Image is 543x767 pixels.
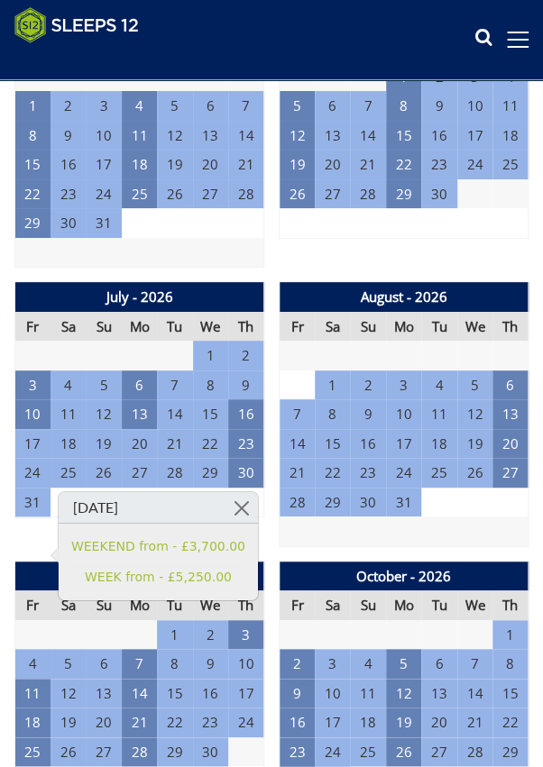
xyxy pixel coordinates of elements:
th: Fr [15,312,51,342]
td: 30 [421,179,456,209]
td: 26 [51,737,86,767]
td: 18 [51,429,86,459]
td: 30 [228,458,263,488]
td: 25 [122,179,157,209]
th: Sa [51,590,86,620]
td: 6 [315,91,350,121]
td: 9 [421,91,456,121]
td: 26 [280,179,315,209]
th: Th [228,312,263,342]
td: 10 [386,399,421,429]
td: 27 [193,179,228,209]
td: 5 [280,91,315,121]
td: 11 [51,399,86,429]
td: 7 [280,399,315,429]
td: 11 [122,121,157,151]
td: 11 [15,679,51,708]
th: Su [350,590,385,620]
td: 18 [15,708,51,737]
td: 1 [492,620,528,650]
td: 4 [51,370,86,400]
td: 7 [457,649,492,679]
th: Th [492,312,528,342]
td: 20 [86,708,121,737]
td: 3 [386,370,421,400]
th: August - 2026 [280,282,529,312]
td: 14 [122,679,157,708]
td: 24 [86,179,121,209]
td: 17 [15,429,51,459]
td: 22 [15,179,51,209]
td: 23 [228,429,263,459]
td: 14 [228,121,263,151]
th: We [193,590,228,620]
td: 5 [86,370,121,400]
td: 21 [157,429,192,459]
td: 27 [86,737,121,767]
td: 15 [492,679,528,708]
td: 1 [193,341,228,370]
td: 25 [15,737,51,767]
td: 16 [193,679,228,708]
td: 11 [421,399,456,429]
th: Su [86,312,121,342]
td: 14 [280,429,315,459]
td: 7 [350,91,385,121]
td: 30 [193,737,228,767]
td: 17 [457,121,492,151]
td: 12 [51,679,86,708]
td: 29 [315,488,350,517]
th: Fr [15,590,51,620]
td: 22 [157,708,192,737]
th: Su [350,312,385,342]
td: 2 [193,620,228,650]
td: 20 [122,429,157,459]
td: 27 [421,737,456,767]
td: 2 [51,91,86,121]
td: 20 [421,708,456,737]
td: 4 [15,649,51,679]
th: Sa [315,590,350,620]
td: 24 [457,150,492,179]
td: 15 [315,429,350,459]
td: 19 [51,708,86,737]
td: 18 [492,121,528,151]
td: 28 [157,458,192,488]
td: 24 [315,737,350,767]
td: 6 [421,649,456,679]
td: 20 [315,150,350,179]
td: 31 [386,488,421,517]
td: 5 [386,649,421,679]
td: 30 [51,208,86,238]
td: 8 [492,649,528,679]
td: 15 [157,679,192,708]
td: 20 [193,150,228,179]
th: Tu [157,312,192,342]
td: 5 [457,370,492,400]
td: 21 [350,150,385,179]
td: 10 [315,679,350,708]
td: 7 [228,91,263,121]
th: Th [228,590,263,620]
th: Th [492,590,528,620]
th: We [193,312,228,342]
th: We [457,590,492,620]
td: 8 [193,370,228,400]
td: 11 [350,679,385,708]
th: September - 2026 [15,562,264,591]
td: 12 [386,679,421,708]
td: 18 [421,429,456,459]
td: 4 [421,370,456,400]
td: 29 [193,458,228,488]
td: 24 [15,458,51,488]
a: WEEKEND from - £3,700.00 [71,536,245,555]
td: 16 [350,429,385,459]
td: 8 [15,121,51,151]
td: 19 [386,708,421,737]
td: 2 [280,649,315,679]
td: 22 [386,150,421,179]
td: 6 [193,91,228,121]
th: Sa [51,312,86,342]
td: 13 [421,679,456,708]
td: 9 [228,370,263,400]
